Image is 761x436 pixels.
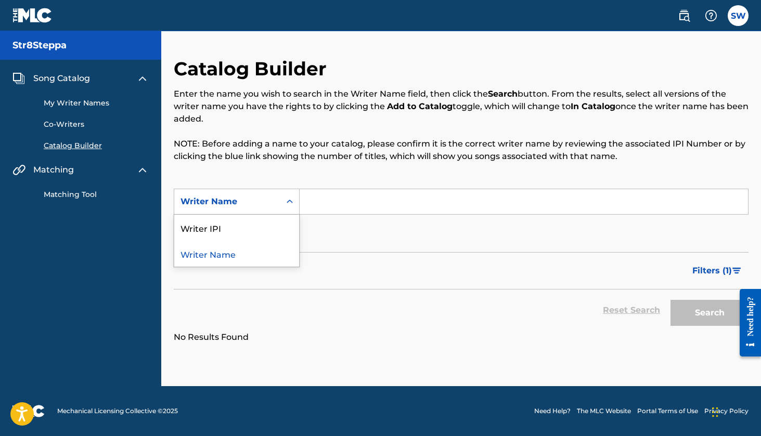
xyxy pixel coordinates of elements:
[686,258,749,284] button: Filters (1)
[488,89,518,99] strong: Search
[728,5,749,26] div: User Menu
[577,406,631,416] a: The MLC Website
[12,405,45,417] img: logo
[174,88,749,125] p: Enter the name you wish to search in the Writer Name field, then click the button. From the resul...
[387,101,453,111] strong: Add to Catalog
[44,98,149,109] a: My Writer Names
[44,189,149,200] a: Matching Tool
[732,268,741,274] img: filter
[12,164,25,176] img: Matching
[174,189,749,343] div: No Results Found
[136,72,149,85] img: expand
[712,397,718,428] div: Drag
[732,280,761,366] iframe: Resource Center
[180,195,274,208] div: Writer Name
[44,119,149,130] a: Co-Writers
[709,386,761,436] iframe: Chat Widget
[136,164,149,176] img: expand
[174,138,749,163] p: NOTE: Before adding a name to your catalog, please confirm it is the correct writer name by revie...
[44,140,149,151] a: Catalog Builder
[571,101,615,111] strong: In Catalog
[12,39,67,51] h5: Str8Steppa
[674,5,694,26] a: Public Search
[174,189,749,331] form: Search Form
[701,5,721,26] div: Help
[57,406,178,416] span: Mechanical Licensing Collective © 2025
[33,164,74,176] span: Matching
[637,406,698,416] a: Portal Terms of Use
[174,215,299,241] div: Writer IPI
[12,72,25,85] img: Song Catalog
[704,406,749,416] a: Privacy Policy
[33,72,90,85] span: Song Catalog
[12,72,90,85] a: Song CatalogSong Catalog
[678,9,690,22] img: search
[534,406,571,416] a: Need Help?
[705,9,717,22] img: help
[174,241,299,267] div: Writer Name
[692,265,732,277] span: Filters ( 1 )
[12,8,53,23] img: MLC Logo
[174,57,332,81] h2: Catalog Builder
